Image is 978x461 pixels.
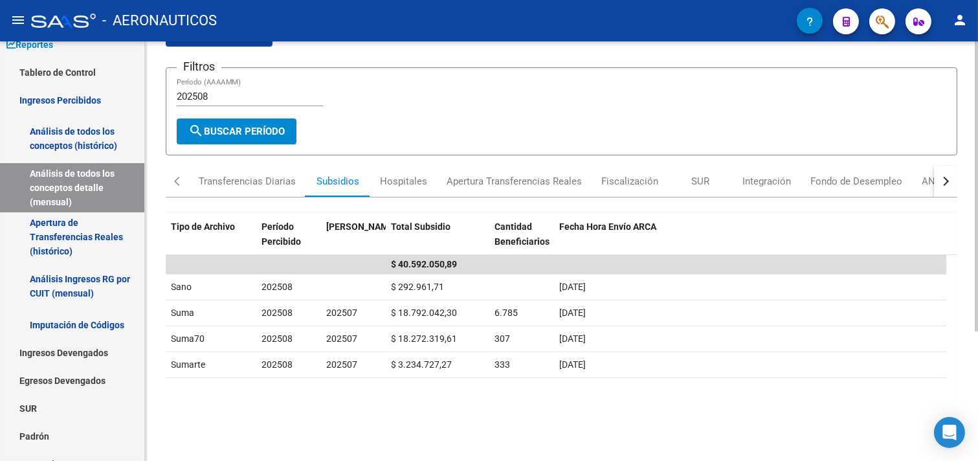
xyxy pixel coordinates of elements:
span: 202507 [326,359,357,370]
datatable-header-cell: Período Devengado [321,213,386,270]
div: Subsidios [317,174,359,188]
span: $ 40.592.050,89 [391,259,457,269]
span: Fecha Hora Envío ARCA [559,221,656,232]
span: [PERSON_NAME] [326,221,396,232]
span: $ 18.792.042,30 [391,308,457,318]
div: Transferencias Diarias [199,174,296,188]
mat-icon: menu [10,12,26,28]
span: Período Percibido [261,221,301,247]
span: 202507 [326,333,357,344]
div: Integración [742,174,791,188]
span: [DATE] [559,333,586,344]
span: Cantidad Beneficiarios [495,221,550,247]
div: Apertura Transferencias Reales [447,174,582,188]
span: [DATE] [559,282,586,292]
span: Sumarte [171,359,205,370]
span: 202508 [261,359,293,370]
datatable-header-cell: Período Percibido [256,213,321,270]
span: 202507 [326,308,357,318]
span: [DATE] [559,308,586,318]
div: SUR [691,174,709,188]
mat-icon: search [188,123,204,139]
mat-icon: person [952,12,968,28]
span: 202508 [261,333,293,344]
datatable-header-cell: Fecha Hora Envío ARCA [554,213,946,270]
span: Tipo de Archivo [171,221,235,232]
span: $ 292.961,71 [391,282,444,292]
span: Reportes [6,38,53,52]
datatable-header-cell: Total Subsidio [386,213,489,270]
span: [DATE] [559,359,586,370]
span: 202508 [261,308,293,318]
div: Fiscalización [601,174,658,188]
datatable-header-cell: Cantidad Beneficiarios [489,213,554,270]
span: Suma70 [171,333,205,344]
span: - AERONAUTICOS [102,6,217,35]
span: 202508 [261,282,293,292]
span: Buscar Período [188,126,285,137]
span: 333 [495,359,510,370]
span: Sano [171,282,192,292]
button: Buscar Período [177,118,296,144]
span: Total Subsidio [391,221,450,232]
datatable-header-cell: Tipo de Archivo [166,213,256,270]
h3: Filtros [177,58,221,76]
div: Hospitales [380,174,427,188]
div: Fondo de Desempleo [810,174,902,188]
span: 307 [495,333,510,344]
span: Suma [171,308,194,318]
span: $ 18.272.319,61 [391,333,457,344]
span: 6.785 [495,308,518,318]
span: $ 3.234.727,27 [391,359,452,370]
div: Open Intercom Messenger [934,417,965,448]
